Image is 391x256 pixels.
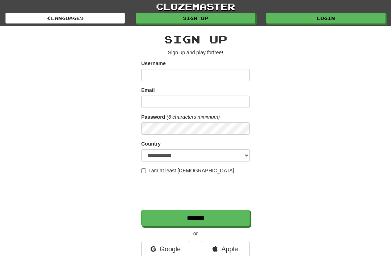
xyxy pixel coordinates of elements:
[136,13,255,24] a: Sign up
[141,178,251,206] iframe: reCAPTCHA
[141,113,165,121] label: Password
[141,168,146,173] input: I am at least [DEMOGRAPHIC_DATA]
[141,49,250,56] p: Sign up and play for !
[141,60,166,67] label: Username
[167,114,220,120] em: (6 characters minimum)
[213,50,222,55] u: free
[141,140,161,147] label: Country
[5,13,125,24] a: Languages
[141,167,234,174] label: I am at least [DEMOGRAPHIC_DATA]
[141,230,250,237] p: or
[141,87,155,94] label: Email
[141,33,250,45] h2: Sign up
[266,13,386,24] a: Login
